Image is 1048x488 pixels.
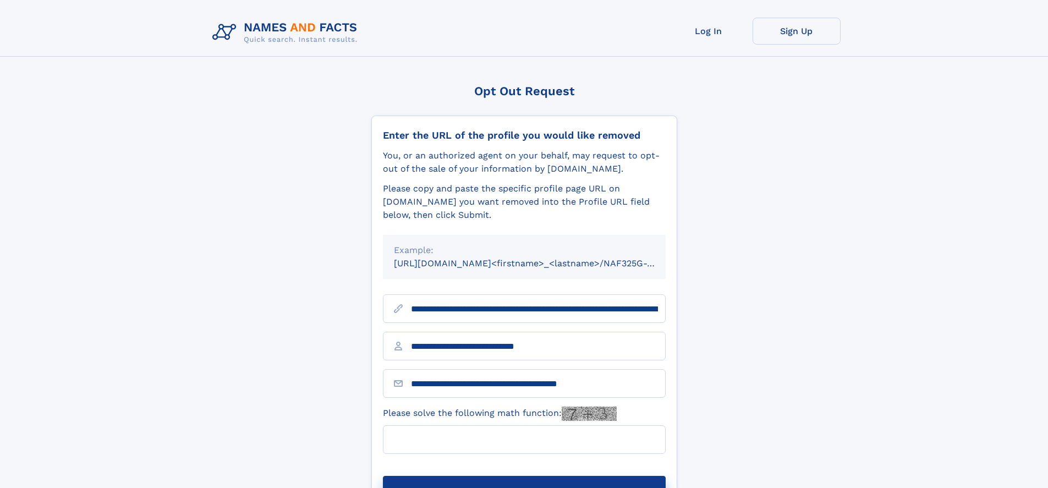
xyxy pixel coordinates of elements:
img: Logo Names and Facts [208,18,366,47]
div: Please copy and paste the specific profile page URL on [DOMAIN_NAME] you want removed into the Pr... [383,182,666,222]
div: Example: [394,244,655,257]
label: Please solve the following math function: [383,407,617,421]
a: Sign Up [753,18,841,45]
div: Enter the URL of the profile you would like removed [383,129,666,141]
a: Log In [665,18,753,45]
div: You, or an authorized agent on your behalf, may request to opt-out of the sale of your informatio... [383,149,666,176]
div: Opt Out Request [371,84,677,98]
small: [URL][DOMAIN_NAME]<firstname>_<lastname>/NAF325G-xxxxxxxx [394,258,687,268]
